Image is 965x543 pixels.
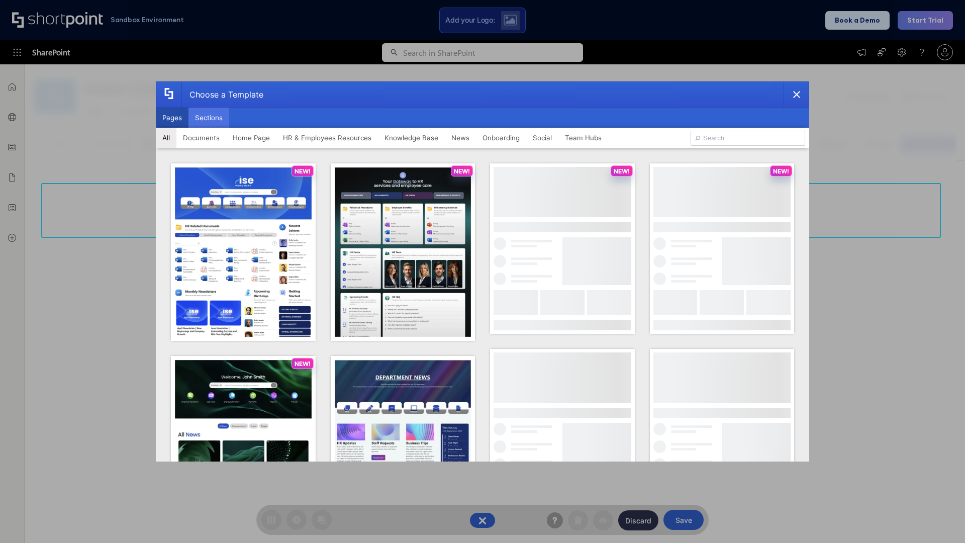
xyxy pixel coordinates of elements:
[454,167,470,175] p: NEW!
[691,131,805,146] input: Search
[156,81,809,462] div: template selector
[276,128,378,148] button: HR & Employees Resources
[558,128,608,148] button: Team Hubs
[614,167,630,175] p: NEW!
[476,128,526,148] button: Onboarding
[773,167,789,175] p: NEW!
[445,128,476,148] button: News
[915,495,965,543] iframe: Chat Widget
[156,108,188,128] button: Pages
[156,128,176,148] button: All
[176,128,226,148] button: Documents
[378,128,445,148] button: Knowledge Base
[295,167,311,175] p: NEW!
[226,128,276,148] button: Home Page
[181,82,263,107] div: Choose a Template
[526,128,558,148] button: Social
[295,360,311,368] p: NEW!
[188,108,229,128] button: Sections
